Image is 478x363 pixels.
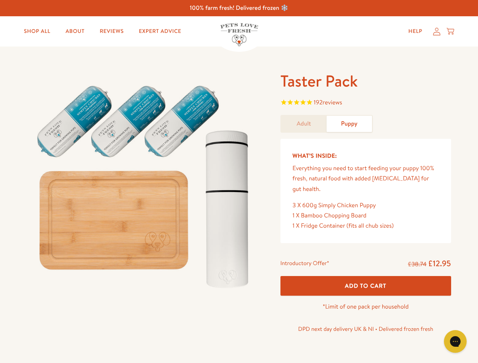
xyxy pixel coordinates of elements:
p: *Limit of one pack per household [280,302,451,312]
p: DPD next day delivery UK & NI • Delivered frozen fresh [280,324,451,334]
a: About [59,24,90,39]
img: Taster Pack - Puppy [27,71,262,296]
p: Everything you need to start feeding your puppy 100% fresh, natural food with added [MEDICAL_DATA... [293,163,439,194]
span: reviews [322,98,342,107]
a: Expert Advice [133,24,187,39]
span: £12.95 [428,258,451,269]
div: Introductory Offer* [280,258,329,270]
a: Adult [281,116,327,132]
img: Pets Love Fresh [220,23,258,46]
div: 1 X Fridge Container (fits all chub sizes) [293,221,439,231]
s: £38.74 [408,260,427,268]
span: Add To Cart [345,282,386,290]
a: Puppy [327,116,372,132]
a: Shop All [18,24,56,39]
span: Rated 4.9 out of 5 stars 192 reviews [280,98,451,109]
div: 1 X Bamboo Chopping Board [293,211,439,221]
iframe: Gorgias live chat messenger [440,327,470,355]
a: Reviews [93,24,129,39]
span: 192 reviews [314,98,342,107]
a: Help [402,24,428,39]
h5: What’s Inside: [293,151,439,161]
h1: Taster Pack [280,71,451,92]
button: Add To Cart [280,276,451,296]
div: 3 X 600g Simply Chicken Puppy [293,200,439,211]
